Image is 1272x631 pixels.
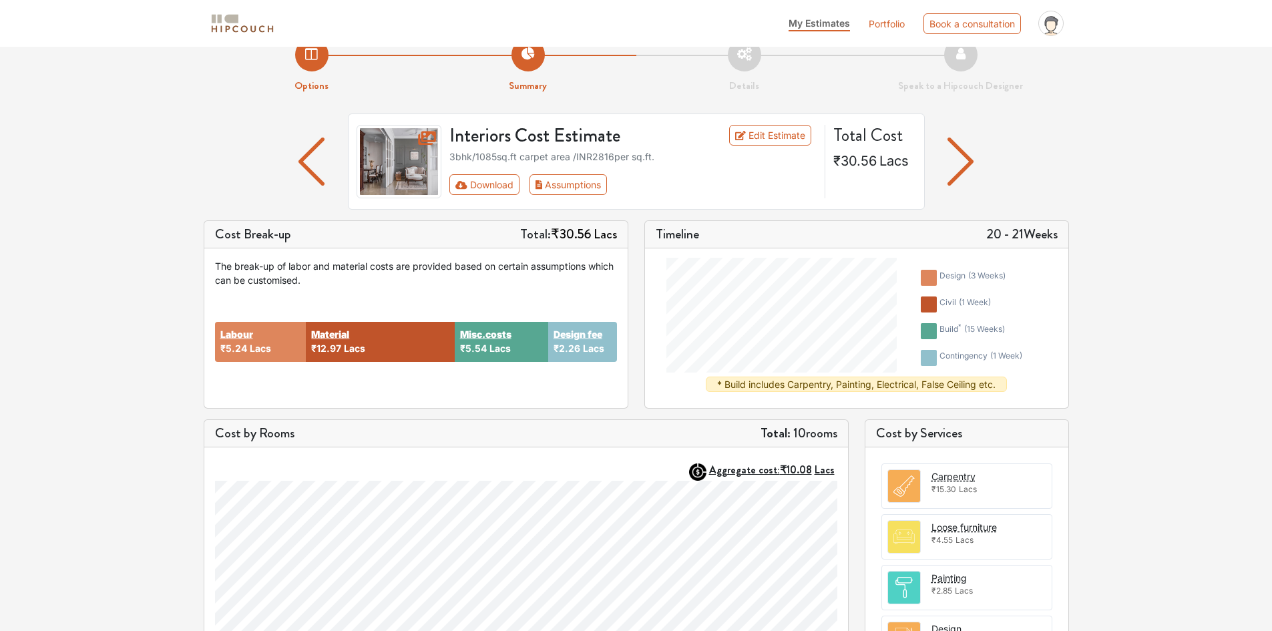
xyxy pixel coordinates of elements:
[215,259,617,287] div: The break-up of labor and material costs are provided based on certain assumptions which can be c...
[968,270,1006,280] span: ( 3 weeks )
[294,78,329,93] strong: Options
[709,463,837,476] button: Aggregate cost:₹10.08Lacs
[931,535,953,545] span: ₹4.55
[879,153,909,169] span: Lacs
[815,462,835,477] span: Lacs
[888,470,920,502] img: room.svg
[357,125,442,198] img: gallery
[554,343,580,354] span: ₹2.26
[959,484,977,494] span: Lacs
[311,327,349,341] button: Material
[460,327,511,341] button: Misc.costs
[780,462,812,477] span: ₹10.08
[215,226,291,242] h5: Cost Break-up
[888,521,920,553] img: room.svg
[509,78,547,93] strong: Summary
[888,572,920,604] img: room.svg
[449,150,817,164] div: 3bhk / 1085 sq.ft carpet area /INR 2816 per sq.ft.
[656,226,699,242] h5: Timeline
[876,425,1058,441] h5: Cost by Services
[449,174,618,195] div: First group
[761,425,837,441] h5: 10 rooms
[209,9,276,39] span: logo-horizontal.svg
[939,296,991,312] div: civil
[931,469,976,483] button: Carpentry
[298,138,325,186] img: arrow left
[869,17,905,31] a: Portfolio
[990,351,1022,361] span: ( 1 week )
[529,174,608,195] button: Assumptions
[898,78,1023,93] strong: Speak to a Hipcouch Designer
[931,520,997,534] button: Loose furniture
[923,13,1021,34] div: Book a consultation
[220,327,253,341] button: Labour
[449,174,519,195] button: Download
[729,125,811,146] a: Edit Estimate
[947,138,974,186] img: arrow left
[209,12,276,35] img: logo-horizontal.svg
[729,78,759,93] strong: Details
[215,425,294,441] h5: Cost by Rooms
[489,343,511,354] span: Lacs
[789,17,850,29] span: My Estimates
[939,350,1022,366] div: contingency
[311,343,341,354] span: ₹12.97
[449,174,817,195] div: Toolbar with button groups
[931,571,967,585] button: Painting
[250,343,271,354] span: Lacs
[761,423,791,443] strong: Total:
[520,226,617,242] h5: Total:
[833,125,913,146] h4: Total Cost
[460,343,487,354] span: ₹5.54
[551,224,591,244] span: ₹30.56
[955,586,973,596] span: Lacs
[931,586,952,596] span: ₹2.85
[344,343,365,354] span: Lacs
[554,327,602,341] button: Design fee
[939,323,1005,339] div: build
[959,297,991,307] span: ( 1 week )
[986,226,1058,242] h5: 20 - 21 Weeks
[939,270,1006,286] div: design
[689,463,706,481] img: AggregateIcon
[833,153,877,169] span: ₹30.56
[706,377,1007,392] div: * Build includes Carpentry, Painting, Electrical, False Ceiling etc.
[956,535,974,545] span: Lacs
[441,125,696,148] h3: Interiors Cost Estimate
[594,224,617,244] span: Lacs
[964,324,1005,334] span: ( 15 weeks )
[583,343,604,354] span: Lacs
[220,343,247,354] span: ₹5.24
[709,462,835,477] strong: Aggregate cost:
[931,484,956,494] span: ₹15.30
